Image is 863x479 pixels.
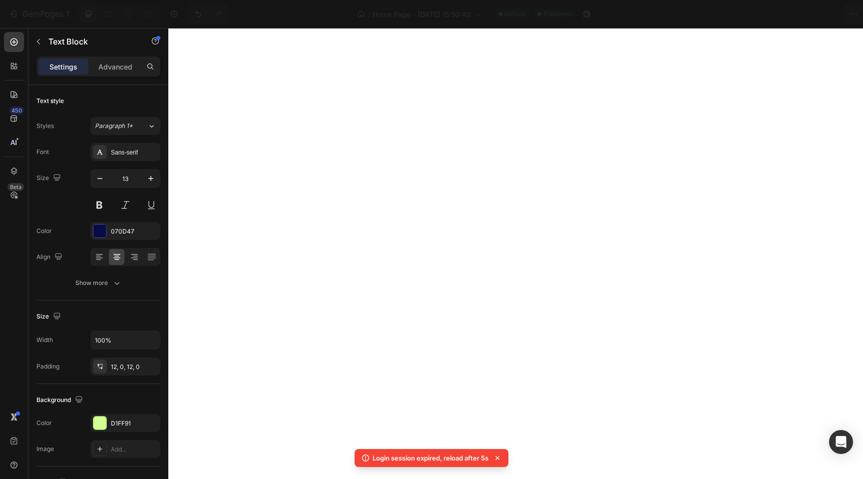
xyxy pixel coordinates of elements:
button: Save [760,4,793,24]
div: Color [36,226,52,235]
button: 7 [4,4,74,24]
div: Text style [36,96,64,105]
div: Styles [36,121,54,130]
span: / [368,9,371,19]
div: Undo/Redo [188,4,229,24]
iframe: Design area [168,28,863,479]
div: Size [36,310,63,323]
span: Published [543,9,571,18]
div: Color [36,418,52,427]
span: Default [504,9,525,18]
div: Beta [7,183,24,191]
div: Width [36,335,53,344]
div: 450 [9,106,24,114]
button: Publish [797,4,839,24]
p: 7 [65,8,70,20]
div: Show more [75,278,122,288]
input: Auto [91,331,160,349]
div: Align [36,250,64,264]
span: Home Page - [DATE] 15:50:40 [373,9,470,19]
div: Publish [805,9,830,19]
p: Login session expired, reload after 5s [373,453,488,463]
p: Settings [49,61,77,72]
div: Size [36,171,63,185]
div: Font [36,147,49,156]
div: Add... [111,445,158,454]
div: Image [36,444,54,453]
p: Advanced [98,61,132,72]
span: Save [768,10,785,18]
div: 12, 0, 12, 0 [111,362,158,371]
div: Padding [36,362,59,371]
button: Paragraph 1* [90,117,160,135]
div: 070D47 [111,227,158,236]
div: Background [36,393,85,407]
p: Text Block [48,35,133,47]
span: Paragraph 1* [95,121,133,130]
button: Show more [36,274,160,292]
div: Sans-serif [111,148,158,157]
div: Open Intercom Messenger [829,430,853,454]
div: D1FF91 [111,419,158,428]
